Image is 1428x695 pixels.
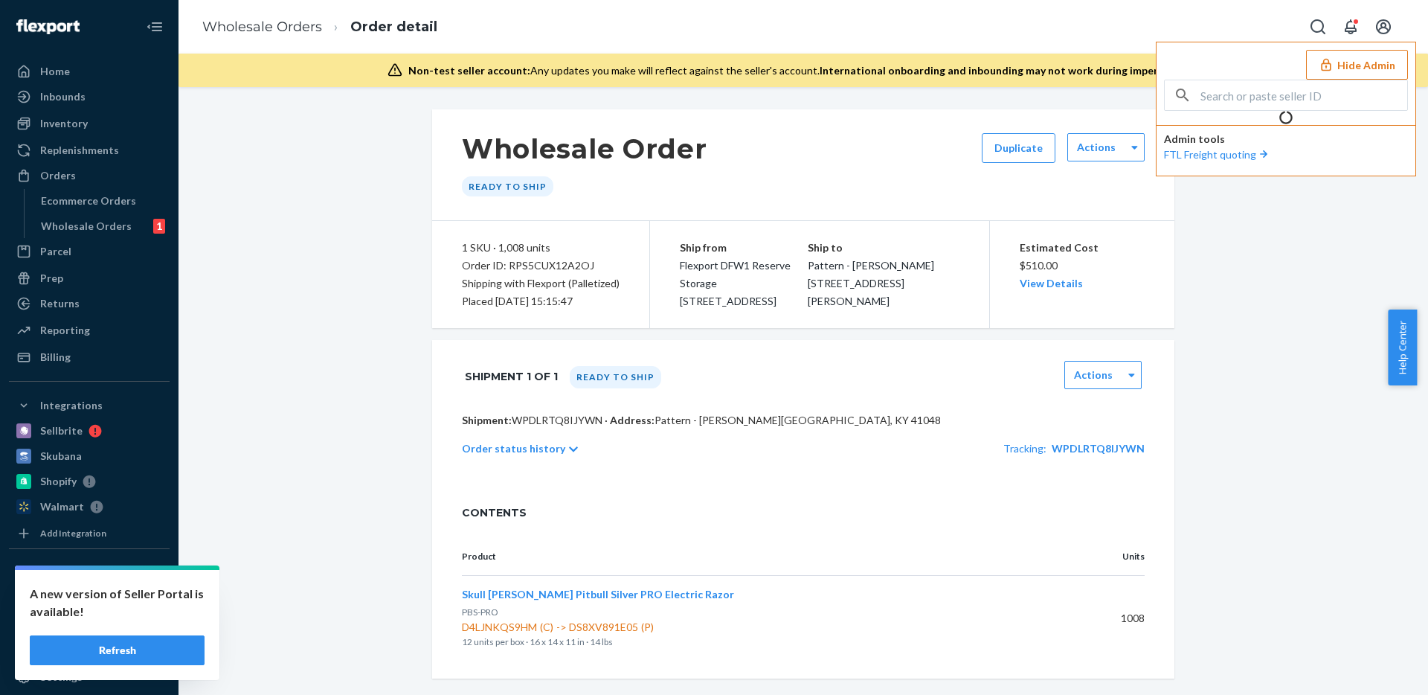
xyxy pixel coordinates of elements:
p: Admin tools [1164,132,1408,147]
div: Returns [40,296,80,311]
a: Inventory [9,112,170,135]
div: Orders [40,168,76,183]
a: Home [9,60,170,83]
a: Settings [9,665,170,689]
a: Skubana [9,444,170,468]
p: 1008 [1082,611,1145,626]
span: D4LJNKQS9HM -> DS8XV891E05 [462,620,1058,635]
div: Billing [40,350,71,365]
a: Wholesale Orders1 [33,214,170,238]
a: Prep [9,266,170,290]
button: Open account menu [1368,12,1398,42]
a: Inbounds [9,85,170,109]
button: Hide Admin [1306,50,1408,80]
a: Billing [9,345,170,369]
span: PBS-PRO [462,606,498,618]
p: Ship to [808,239,959,257]
a: Returns [9,292,170,316]
div: Add Integration [40,527,106,539]
span: Tracking: [1003,442,1046,455]
div: $510.00 [1020,239,1145,292]
p: 12 units per box · 16 x 14 x 11 in · 14 lbs [462,635,1058,650]
a: Reporting [9,318,170,342]
a: Add Integration [9,525,170,542]
p: Shipping with Flexport (Palletized) [462,275,620,292]
div: Inventory [40,116,88,131]
div: Reporting [40,323,90,338]
a: Replenishments [9,138,170,162]
div: Shopify [40,474,77,489]
div: Placed [DATE] 15:15:47 [462,292,620,310]
span: International onboarding and inbounding may not work during impersonation. [820,64,1205,77]
a: Order detail [350,19,437,35]
button: Skull [PERSON_NAME] Pitbull Silver PRO Electric Razor [462,587,734,602]
span: Pattern - [PERSON_NAME] [STREET_ADDRESS][PERSON_NAME] [808,259,934,307]
div: (P) [638,620,657,635]
div: Any updates you make will reflect against the seller's account. [408,63,1205,78]
span: Flexport DFW1 Reserve Storage [STREET_ADDRESS] [680,259,791,307]
a: Shopify Fast Tags [9,586,170,610]
div: Prep [40,271,63,286]
div: Home [40,64,70,79]
div: 1 SKU · 1,008 units [462,239,620,257]
div: (C) [537,620,556,635]
a: View Details [1020,277,1083,289]
a: Sellbrite [9,419,170,443]
div: Order ID: RPS5CUX12A2OJ [462,257,620,275]
a: Walmart Fast Tags [9,612,170,635]
div: 1 [153,219,165,234]
button: Help Center [1388,310,1417,385]
p: A new version of Seller Portal is available! [30,585,205,621]
a: FTL Freight quoting [1164,148,1271,161]
div: Ready to ship [462,176,553,196]
button: Open Search Box [1303,12,1333,42]
span: Non-test seller account: [408,64,530,77]
a: Add Fast Tag [9,641,170,659]
div: Sellbrite [40,423,83,438]
ol: breadcrumbs [190,5,449,49]
p: Ship from [680,239,808,257]
div: Skubana [40,449,82,464]
a: Wholesale Orders [202,19,322,35]
a: Ecommerce Orders [33,189,170,213]
button: Duplicate [982,133,1055,163]
button: Open notifications [1336,12,1366,42]
a: Shopify [9,470,170,493]
span: Skull [PERSON_NAME] Pitbull Silver PRO Electric Razor [462,588,734,600]
p: Order status history [462,441,565,456]
button: Fast Tags [9,561,170,585]
input: Search or paste seller ID [1200,80,1407,110]
p: Estimated Cost [1020,239,1145,257]
img: Flexport logo [16,19,80,34]
button: Close Navigation [140,12,170,42]
div: Walmart [40,499,84,514]
span: Shipment: [462,414,512,426]
span: CONTENTS [462,505,1145,520]
button: Integrations [9,394,170,417]
label: Actions [1077,140,1116,155]
p: Product [462,550,1058,563]
p: WPDLRTQ8IJYWN · Pattern - [PERSON_NAME][GEOGRAPHIC_DATA], KY 41048 [462,413,1145,428]
div: Inbounds [40,89,86,104]
a: Walmart [9,495,170,519]
div: Integrations [40,398,103,413]
span: Address: [610,414,654,426]
a: Parcel [9,240,170,263]
div: Ecommerce Orders [41,193,136,208]
div: Wholesale Orders [41,219,132,234]
h1: Shipment 1 of 1 [465,361,558,392]
button: Refresh [30,635,205,665]
div: Replenishments [40,143,119,158]
div: Ready to ship [570,366,661,388]
p: Units [1082,550,1145,563]
a: Orders [9,164,170,188]
a: WPDLRTQ8IJYWN [1052,442,1145,455]
div: Parcel [40,244,71,259]
h1: Wholesale Order [462,133,707,164]
label: Actions [1074,368,1113,382]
